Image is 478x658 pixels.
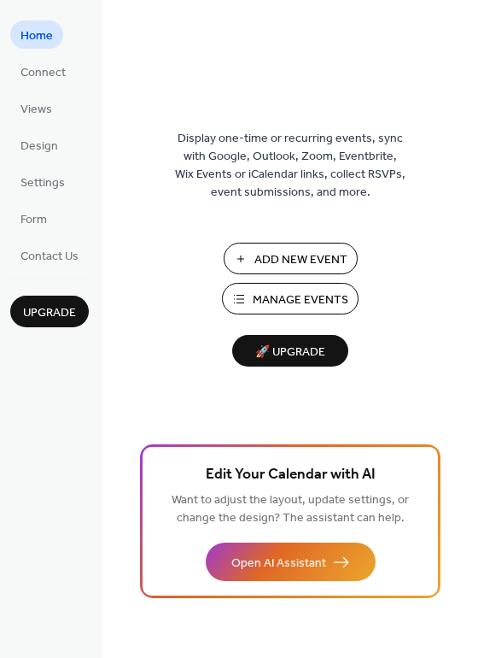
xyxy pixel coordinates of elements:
[254,251,347,269] span: Add New Event
[10,131,68,159] a: Design
[172,489,409,530] span: Want to adjust the layout, update settings, or change the design? The assistant can help.
[242,341,338,364] span: 🚀 Upgrade
[224,243,358,274] button: Add New Event
[206,463,376,487] span: Edit Your Calendar with AI
[20,174,65,192] span: Settings
[253,291,348,309] span: Manage Events
[10,296,89,327] button: Upgrade
[222,283,358,314] button: Manage Events
[20,101,52,119] span: Views
[231,555,326,573] span: Open AI Assistant
[10,204,57,232] a: Form
[20,138,58,156] span: Design
[10,241,89,269] a: Contact Us
[23,304,76,322] span: Upgrade
[20,211,47,229] span: Form
[206,543,376,581] button: Open AI Assistant
[10,21,63,49] a: Home
[10,94,62,122] a: Views
[20,248,79,266] span: Contact Us
[20,27,53,45] span: Home
[10,57,76,85] a: Connect
[20,64,66,82] span: Connect
[232,335,348,367] button: 🚀 Upgrade
[175,130,405,202] span: Display one-time or recurring events, sync with Google, Outlook, Zoom, Eventbrite, Wix Events or ...
[10,167,75,196] a: Settings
